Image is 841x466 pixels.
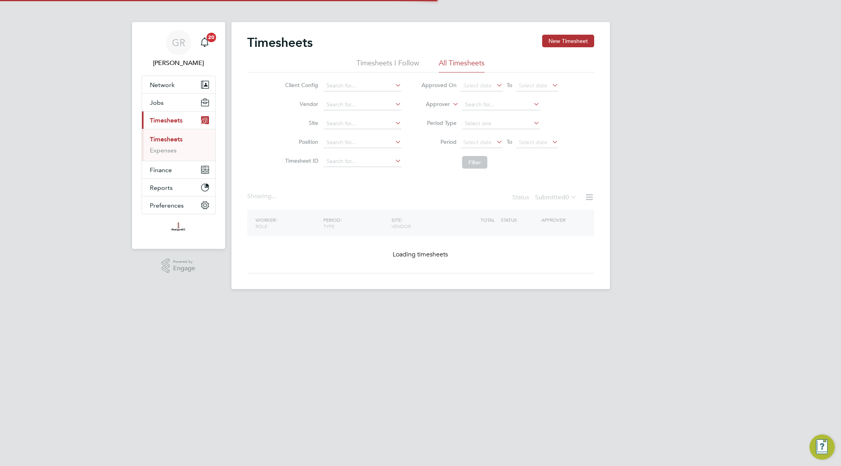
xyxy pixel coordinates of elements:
span: Network [150,81,175,89]
label: Client Config [283,82,318,89]
span: 20 [207,33,216,42]
input: Search for... [324,156,401,167]
span: ... [272,192,276,200]
span: Jobs [150,99,164,106]
h2: Timesheets [247,35,313,50]
span: To [504,80,515,90]
span: Select date [463,82,492,89]
input: Select one [462,118,540,129]
span: Preferences [150,202,184,209]
label: Submitted [535,193,577,201]
div: Showing [247,192,278,201]
a: Expenses [150,147,177,154]
input: Search for... [324,137,401,148]
a: Timesheets [150,136,183,143]
a: 20 [197,30,213,55]
div: Timesheets [142,129,215,161]
nav: Main navigation [132,22,225,249]
button: Filter [462,156,487,169]
div: Status [512,192,578,203]
span: Finance [150,166,172,174]
li: All Timesheets [439,58,485,72]
button: New Timesheet [542,35,594,47]
label: Vendor [283,100,318,108]
label: Period [421,138,457,145]
input: Search for... [324,99,401,110]
button: Reports [142,179,215,196]
span: Select date [463,139,492,146]
input: Search for... [324,118,401,129]
span: Timesheets [150,117,183,124]
a: GR[PERSON_NAME] [142,30,216,68]
label: Timesheet ID [283,157,318,164]
span: GR [172,37,185,48]
img: madigangill-logo-retina.png [170,222,187,235]
button: Network [142,76,215,93]
button: Finance [142,161,215,178]
span: To [504,137,515,147]
span: Reports [150,184,173,191]
li: Timesheets I Follow [356,58,419,72]
button: Jobs [142,94,215,111]
button: Preferences [142,197,215,214]
label: Period Type [421,119,457,126]
button: Timesheets [142,111,215,129]
label: Position [283,138,318,145]
span: Goncalo Rodrigues [142,58,216,68]
a: Go to home page [142,222,216,235]
button: Engage Resource Center [809,434,835,460]
label: Approved On [421,82,457,89]
label: Site [283,119,318,126]
span: Powered by [173,258,195,265]
input: Search for... [462,99,540,110]
span: Engage [173,265,195,272]
input: Search for... [324,80,401,91]
span: 0 [565,193,569,201]
span: Select date [519,82,547,89]
span: Select date [519,139,547,146]
label: Approver [414,100,450,108]
a: Powered byEngage [162,258,195,273]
